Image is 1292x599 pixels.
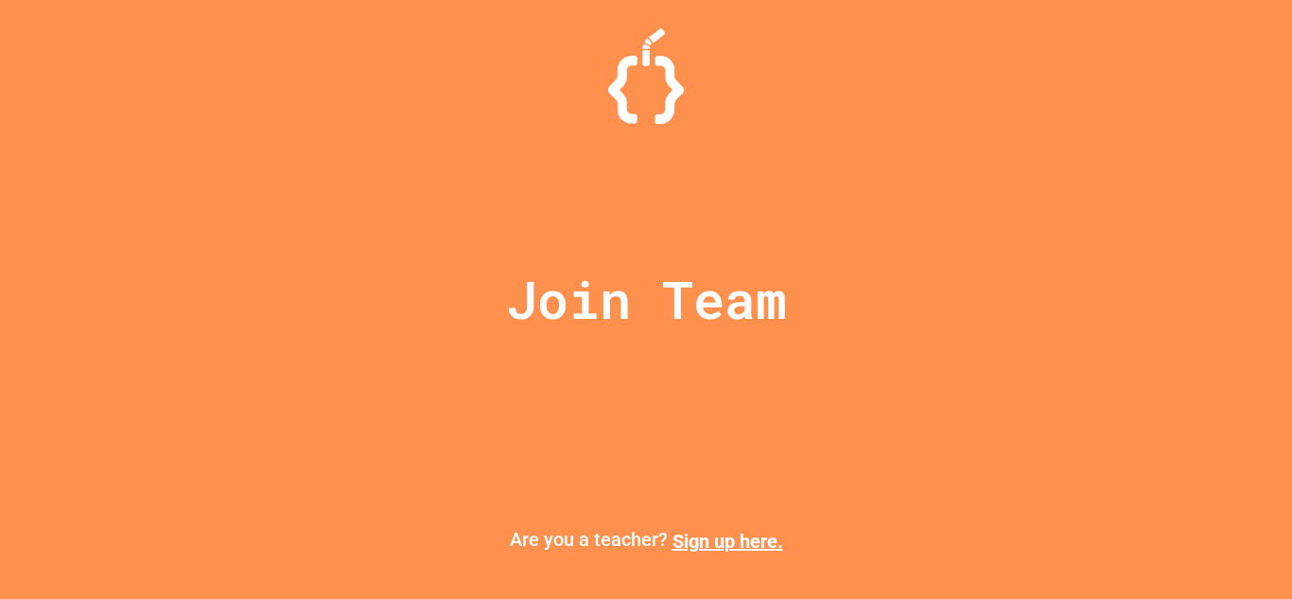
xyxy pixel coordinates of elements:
[506,260,787,339] p: Join Team
[608,28,684,124] img: Logo.svg
[1213,523,1273,580] iframe: chat widget
[672,530,783,553] a: Sign up here.
[15,525,1277,555] p: Are you a teacher?
[1135,441,1273,521] iframe: chat widget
